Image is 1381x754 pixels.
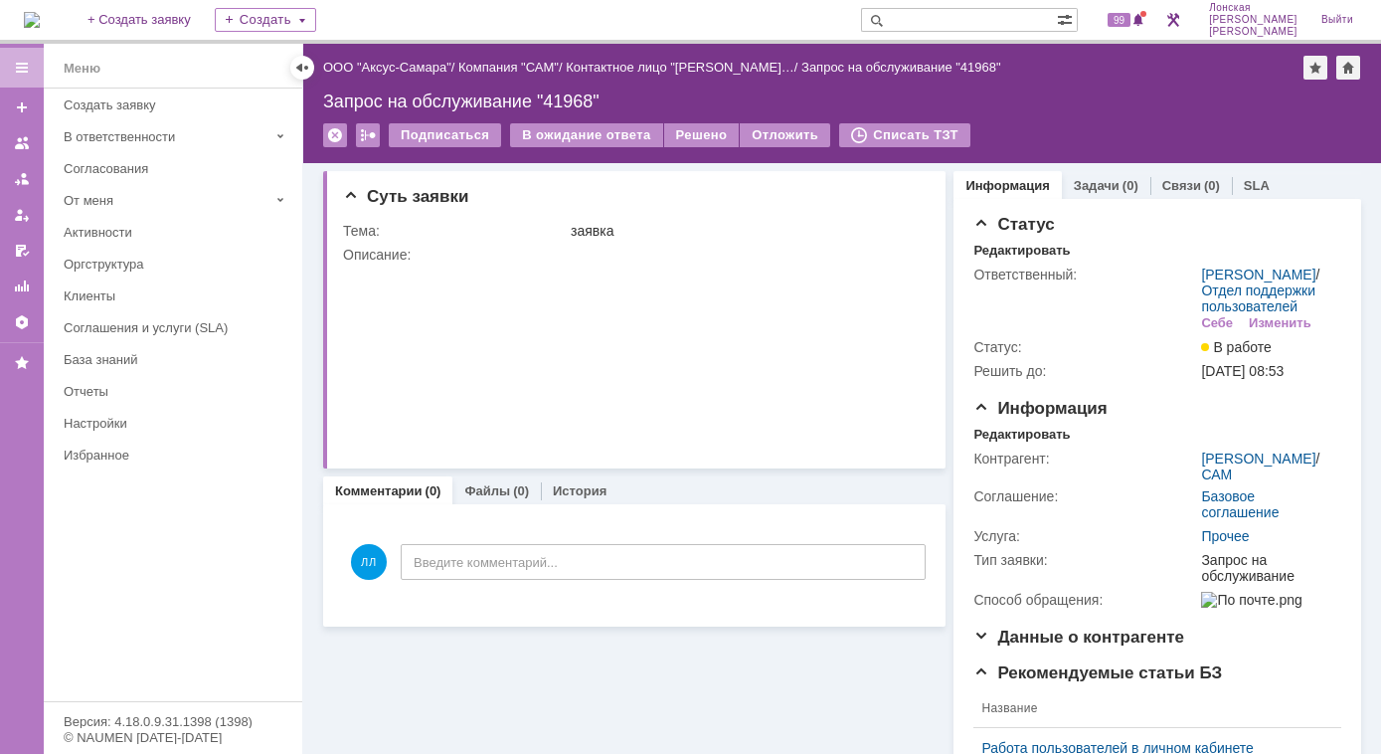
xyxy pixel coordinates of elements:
div: / [323,60,458,75]
div: База знаний [64,352,290,367]
a: История [553,483,606,498]
a: Заявки на командах [6,127,38,159]
div: Соглашения и услуги (SLA) [64,320,290,335]
span: [DATE] 08:53 [1201,363,1284,379]
a: [PERSON_NAME] [1201,451,1315,467]
a: Мои согласования [6,235,38,267]
th: Название [973,689,1325,728]
img: logo [24,12,40,28]
span: 99 [1108,13,1130,27]
a: Активности [56,217,298,248]
div: Услуга: [973,528,1197,544]
a: Комментарии [335,483,423,498]
a: Мои заявки [6,199,38,231]
span: [PERSON_NAME] [1209,26,1297,38]
span: [PERSON_NAME] [1209,14,1297,26]
div: Описание: [343,247,924,263]
div: Добавить в избранное [1303,56,1327,80]
div: Ответственный: [973,267,1197,283]
a: Оргструктура [56,249,298,280]
span: Расширенный поиск [1057,9,1077,28]
div: Запрос на обслуживание [1201,552,1333,584]
a: Перейти на домашнюю страницу [24,12,40,28]
div: Сделать домашней страницей [1336,56,1360,80]
a: Создать заявку [56,90,298,120]
a: Задачи [1074,178,1120,193]
div: Решить до: [973,363,1197,379]
div: Контрагент: [973,451,1197,467]
div: Клиенты [64,288,290,303]
a: База знаний [56,344,298,375]
div: © NAUMEN [DATE]-[DATE] [64,731,282,744]
a: Прочее [1201,528,1249,544]
span: Лонская [1209,2,1297,14]
a: САМ [1201,467,1232,482]
a: Перейти в интерфейс администратора [1161,8,1185,32]
span: Информация [973,399,1107,418]
a: Отчеты [6,271,38,302]
a: Информация [965,178,1049,193]
div: (0) [513,483,529,498]
a: Соглашения и услуги (SLA) [56,312,298,343]
div: Тема: [343,223,567,239]
div: Скрыть меню [290,56,314,80]
div: Настройки [64,416,290,431]
div: заявка [571,223,920,239]
div: Оргструктура [64,257,290,272]
div: Избранное [64,448,268,463]
a: SLA [1244,178,1270,193]
div: Тип заявки: [973,552,1197,568]
div: В ответственности [64,129,268,144]
div: Изменить [1249,315,1311,331]
a: Заявки в моей ответственности [6,163,38,195]
div: Создать заявку [64,97,290,112]
div: / [458,60,566,75]
div: Работа с массовостью [356,123,380,147]
div: Редактировать [973,427,1070,443]
div: (0) [1122,178,1138,193]
a: Отчеты [56,376,298,407]
div: Версия: 4.18.0.9.31.1398 (1398) [64,715,282,728]
div: (0) [1204,178,1220,193]
div: Отчеты [64,384,290,399]
div: Активности [64,225,290,240]
span: ЛЛ [351,544,387,580]
a: Связи [1162,178,1201,193]
a: Базовое соглашение [1201,488,1279,520]
div: От меня [64,193,268,208]
div: Себе [1201,315,1233,331]
div: Способ обращения: [973,592,1197,608]
div: / [1201,451,1333,482]
div: / [566,60,801,75]
div: Редактировать [973,243,1070,259]
a: Согласования [56,153,298,184]
a: Настройки [6,306,38,338]
a: Настройки [56,408,298,439]
div: / [1201,267,1333,314]
div: Создать [215,8,316,32]
a: Клиенты [56,281,298,311]
a: Создать заявку [6,92,38,123]
span: Данные о контрагенте [973,628,1184,647]
a: [PERSON_NAME] [1201,267,1315,283]
div: Удалить [323,123,347,147]
a: Контактное лицо "[PERSON_NAME]… [566,60,794,75]
span: В работе [1201,339,1271,355]
img: По почте.png [1201,592,1301,608]
span: Статус [973,215,1054,234]
a: Файлы [464,483,510,498]
a: Компания "САМ" [458,60,559,75]
div: (0) [426,483,441,498]
span: Рекомендуемые статьи БЗ [973,663,1222,682]
div: Запрос на обслуживание "41968" [801,60,1001,75]
div: Меню [64,57,100,81]
div: Запрос на обслуживание "41968" [323,92,1361,111]
a: Отдел поддержки пользователей [1201,283,1315,314]
span: Суть заявки [343,187,468,206]
div: Соглашение: [973,488,1197,504]
div: Статус: [973,339,1197,355]
div: Согласования [64,161,290,176]
a: ООО "Аксус-Самара" [323,60,451,75]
